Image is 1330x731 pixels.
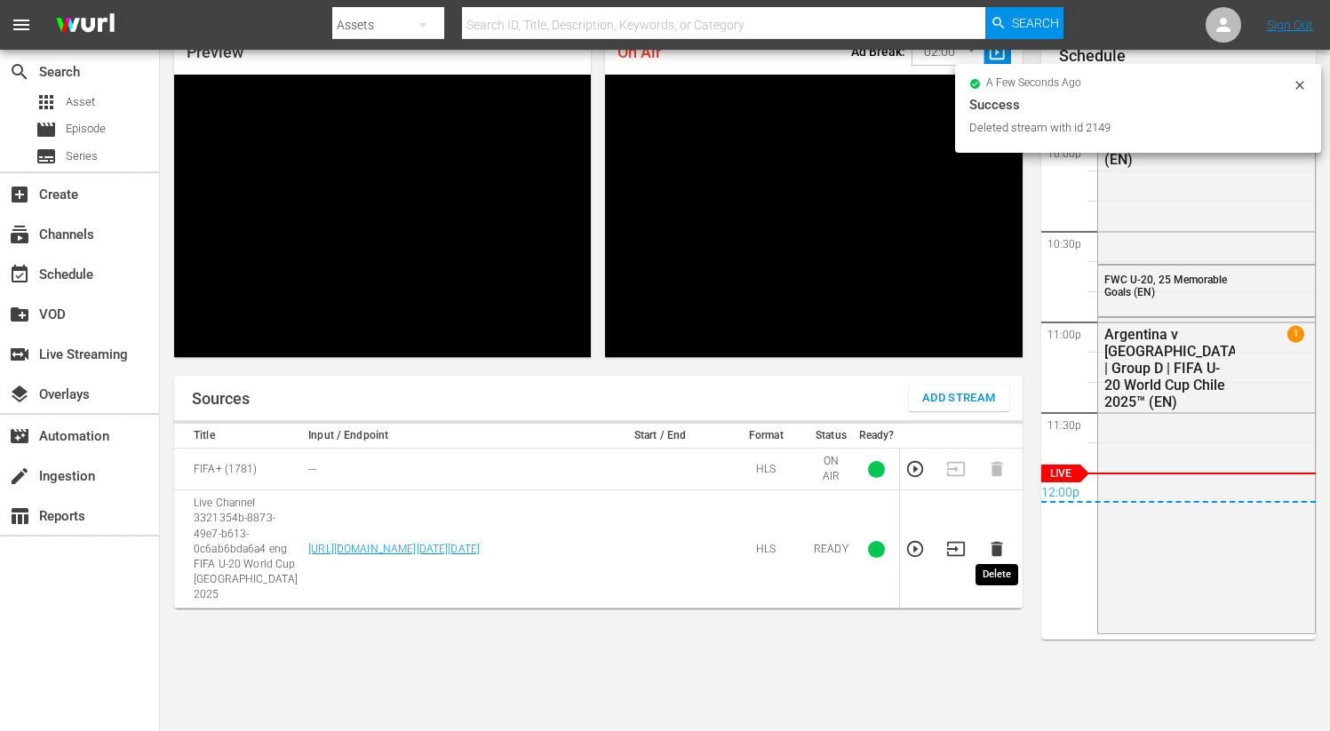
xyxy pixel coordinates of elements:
td: Live Channel 3321354b-8873-49e7-b613-0c6ab6bda6a4 eng FIFA U-20 World Cup [GEOGRAPHIC_DATA] 2025 [174,490,303,608]
button: Preview Stream [905,459,925,479]
th: Ready? [854,424,900,449]
span: slideshow_sharp [987,43,1007,63]
span: menu [11,14,32,36]
td: --- [303,449,596,490]
span: Search [1012,7,1059,39]
span: Automation [9,425,30,447]
span: Preview [187,43,243,61]
div: Video Player [605,75,1022,357]
span: VOD [9,304,30,325]
div: 02:00 [912,36,984,69]
span: Episode [66,120,106,138]
span: a few seconds ago [986,76,1081,91]
td: READY [808,490,854,608]
span: Ingestion [9,465,30,487]
div: Deleted stream with id 2149 [969,119,1288,137]
th: Start / End [596,424,723,449]
a: Sign Out [1267,18,1313,32]
div: 12:00p [1041,485,1317,503]
span: FWC U-20, 25 Memorable Goals (EN) [1104,274,1227,298]
button: Search [985,7,1063,39]
button: Add Stream [909,385,1009,411]
span: 1 [1287,325,1304,342]
span: Add Stream [922,388,996,409]
div: Argentina v [GEOGRAPHIC_DATA] | Group D | FIFA U-20 World Cup Chile 2025™ (EN) [1104,326,1236,410]
span: Search [9,61,30,83]
td: HLS [724,449,808,490]
span: Reports [9,505,30,527]
h1: Sources [192,390,250,408]
td: ON AIR [808,449,854,490]
th: Input / Endpoint [303,424,596,449]
h1: Schedule [1059,47,1317,65]
td: FIFA+ (1781) [174,449,303,490]
th: Status [808,424,854,449]
span: Channels [9,224,30,245]
span: Create [9,184,30,205]
span: On Air [617,43,661,61]
div: Video Player [174,75,591,357]
span: Asset [66,93,95,111]
span: Schedule [9,264,30,285]
td: HLS [724,490,808,608]
p: Ad Break: [851,44,905,59]
span: Overlays [9,384,30,405]
button: Preview Stream [905,539,925,559]
a: [URL][DOMAIN_NAME][DATE][DATE] [308,543,480,555]
img: ans4CAIJ8jUAAAAAAAAAAAAAAAAAAAAAAAAgQb4GAAAAAAAAAAAAAAAAAAAAAAAAJMjXAAAAAAAAAAAAAAAAAAAAAAAAgAT5G... [43,4,128,46]
span: Asset [36,91,57,113]
span: Series [66,147,98,165]
th: Title [174,424,303,449]
div: Success [969,94,1307,115]
span: Episode [36,119,57,140]
span: Live Streaming [9,344,30,365]
span: Series [36,146,57,167]
th: Format [724,424,808,449]
button: Transition [946,539,966,559]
